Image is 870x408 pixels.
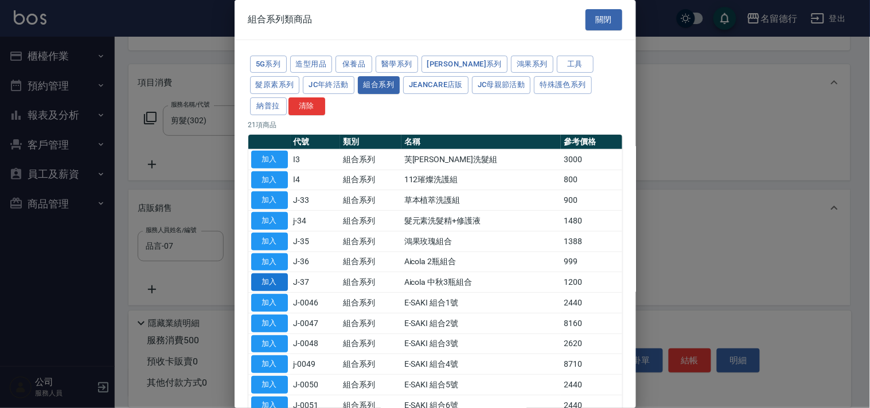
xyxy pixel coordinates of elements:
button: 工具 [557,56,594,73]
button: 保養品 [335,56,372,73]
button: 清除 [288,97,325,115]
td: 800 [561,170,622,190]
td: Aicola 2瓶組合 [401,252,561,272]
td: 112璀燦洗護組 [401,170,561,190]
td: J-37 [291,272,341,293]
td: 2620 [561,334,622,354]
button: 組合系列 [358,76,400,94]
button: 髮原素系列 [250,76,300,94]
td: Aicola 中秋3瓶組合 [401,272,561,293]
td: 草本植萃洗護組 [401,190,561,211]
button: 加入 [251,253,288,271]
button: 納普拉 [250,97,287,115]
td: E-SAKI 組合3號 [401,334,561,354]
td: J-35 [291,231,341,252]
td: 芙[PERSON_NAME]洗髮組 [401,149,561,170]
button: JC母親節活動 [472,76,531,94]
td: 組合系列 [340,149,401,170]
td: 組合系列 [340,190,401,211]
td: J-0050 [291,375,341,395]
button: 加入 [251,315,288,332]
button: 特殊護色系列 [534,76,591,94]
button: 鴻果系列 [511,56,553,73]
td: 髮元素洗髮精+修護液 [401,211,561,232]
span: 組合系列類商品 [248,14,313,25]
button: 加入 [251,335,288,353]
button: 關閉 [586,9,622,30]
button: JC年終活動 [303,76,354,94]
button: 造型用品 [290,56,333,73]
td: j-0049 [291,354,341,375]
td: 8160 [561,313,622,334]
td: 3000 [561,149,622,170]
td: E-SAKI 組合1號 [401,293,561,313]
button: 醫學系列 [376,56,418,73]
td: I4 [291,170,341,190]
button: 加入 [251,233,288,250]
button: 加入 [251,171,288,189]
td: J-0046 [291,293,341,313]
button: 5G系列 [250,56,287,73]
button: 加入 [251,191,288,209]
td: 組合系列 [340,272,401,293]
td: 組合系列 [340,334,401,354]
td: 鴻果玫瑰組合 [401,231,561,252]
td: E-SAKI 組合2號 [401,313,561,334]
td: 1388 [561,231,622,252]
td: 組合系列 [340,170,401,190]
button: 加入 [251,151,288,168]
td: J-33 [291,190,341,211]
td: 1480 [561,211,622,232]
td: 2440 [561,375,622,395]
td: 8710 [561,354,622,375]
td: 900 [561,190,622,211]
td: 組合系列 [340,313,401,334]
th: 代號 [291,135,341,150]
td: 組合系列 [340,252,401,272]
th: 類別 [340,135,401,150]
td: 1200 [561,272,622,293]
td: 組合系列 [340,231,401,252]
td: 999 [561,252,622,272]
td: 組合系列 [340,211,401,232]
td: J-0048 [291,334,341,354]
button: 加入 [251,294,288,312]
td: J-0047 [291,313,341,334]
td: I3 [291,149,341,170]
td: 組合系列 [340,375,401,395]
td: J-36 [291,252,341,272]
td: j-34 [291,211,341,232]
th: 名稱 [401,135,561,150]
button: 加入 [251,376,288,394]
td: 組合系列 [340,354,401,375]
td: E-SAKI 組合5號 [401,375,561,395]
button: 加入 [251,355,288,373]
td: E-SAKI 組合4號 [401,354,561,375]
p: 21 項商品 [248,120,622,130]
button: [PERSON_NAME]系列 [422,56,508,73]
td: 組合系列 [340,293,401,313]
td: 2440 [561,293,622,313]
button: JeanCare店販 [403,76,469,94]
button: 加入 [251,212,288,230]
th: 參考價格 [561,135,622,150]
button: 加入 [251,273,288,291]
